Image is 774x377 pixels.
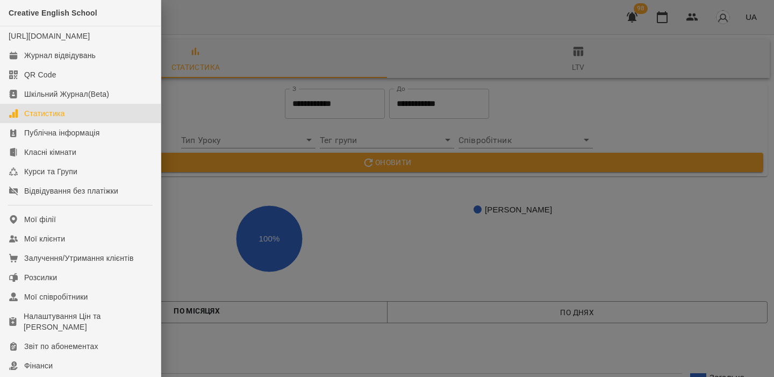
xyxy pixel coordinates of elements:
[24,272,57,283] div: Розсилки
[24,341,98,352] div: Звіт по абонементах
[24,233,65,244] div: Мої клієнти
[24,311,152,332] div: Налаштування Цін та [PERSON_NAME]
[24,166,77,177] div: Курси та Групи
[24,108,65,119] div: Статистика
[24,89,109,99] div: Шкільний Журнал(Beta)
[24,186,118,196] div: Відвідування без платіжки
[24,253,134,264] div: Залучення/Утримання клієнтів
[24,291,88,302] div: Мої співробітники
[24,50,96,61] div: Журнал відвідувань
[9,9,97,17] span: Creative English School
[24,147,76,158] div: Класні кімнати
[24,360,53,371] div: Фінанси
[24,69,56,80] div: QR Code
[9,32,90,40] a: [URL][DOMAIN_NAME]
[24,214,56,225] div: Мої філії
[24,127,99,138] div: Публічна інформація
